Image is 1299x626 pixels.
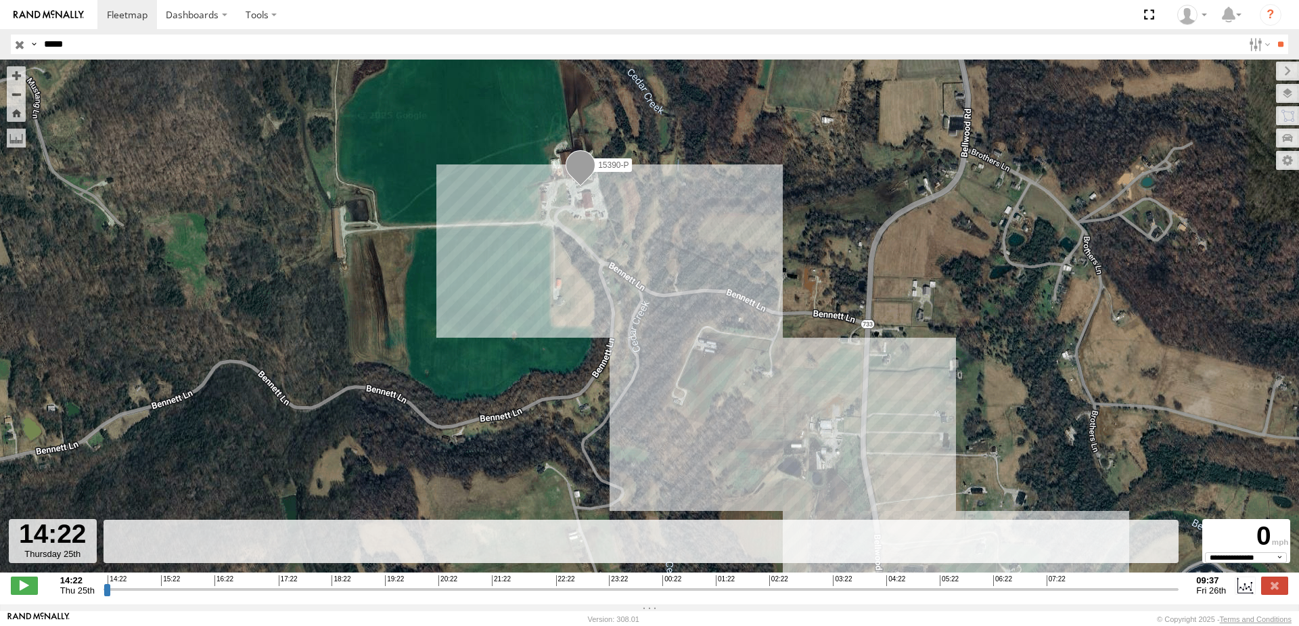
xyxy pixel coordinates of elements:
[1235,577,1255,594] label: Disable Chart
[279,575,298,586] span: 17:22
[1172,5,1212,25] div: Paul Withrow
[662,575,681,586] span: 00:22
[1220,615,1292,623] a: Terms and Conditions
[609,575,628,586] span: 23:22
[1261,577,1288,594] label: Close
[598,160,629,169] span: 15390-P
[7,612,70,626] a: Visit our Website
[1157,615,1292,623] div: © Copyright 2025 -
[7,104,26,122] button: Zoom Home
[28,35,39,54] label: Search Query
[1260,4,1281,26] i: ?
[161,575,180,586] span: 15:22
[60,585,95,596] span: Thu 25th Sep 2025
[1196,585,1226,596] span: Fri 26th Sep 2025
[7,85,26,104] button: Zoom out
[7,129,26,148] label: Measure
[385,575,404,586] span: 19:22
[1204,521,1288,552] div: 0
[108,575,127,586] span: 14:22
[1196,575,1226,585] strong: 09:37
[14,10,84,20] img: rand-logo.svg
[556,575,575,586] span: 22:22
[940,575,959,586] span: 05:22
[769,575,788,586] span: 02:22
[214,575,233,586] span: 16:22
[1244,35,1273,54] label: Search Filter Options
[993,575,1012,586] span: 06:22
[11,577,38,594] label: Play/Stop
[1047,575,1066,586] span: 07:22
[588,615,639,623] div: Version: 308.01
[60,575,95,585] strong: 14:22
[886,575,905,586] span: 04:22
[833,575,852,586] span: 03:22
[1276,151,1299,170] label: Map Settings
[438,575,457,586] span: 20:22
[7,66,26,85] button: Zoom in
[332,575,350,586] span: 18:22
[492,575,511,586] span: 21:22
[716,575,735,586] span: 01:22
